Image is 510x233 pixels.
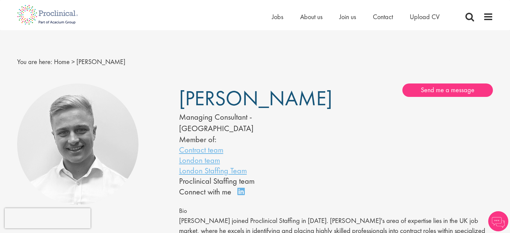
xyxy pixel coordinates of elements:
[410,12,440,21] a: Upload CV
[488,211,508,231] img: Chatbot
[179,134,216,144] label: Member of:
[179,85,332,112] span: [PERSON_NAME]
[179,144,223,155] a: Contract team
[76,57,125,66] span: [PERSON_NAME]
[5,208,91,228] iframe: reCAPTCHA
[17,57,52,66] span: You are here:
[179,155,220,165] a: London team
[300,12,323,21] a: About us
[179,111,316,134] div: Managing Consultant - [GEOGRAPHIC_DATA]
[373,12,393,21] a: Contact
[402,83,493,97] a: Send me a message
[54,57,70,66] a: breadcrumb link
[339,12,356,21] a: Join us
[179,165,247,176] a: London Staffing Team
[179,176,316,186] li: Proclinical Staffing team
[179,207,187,215] span: Bio
[71,57,75,66] span: >
[17,83,139,205] img: Joshua Bye
[272,12,283,21] a: Jobs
